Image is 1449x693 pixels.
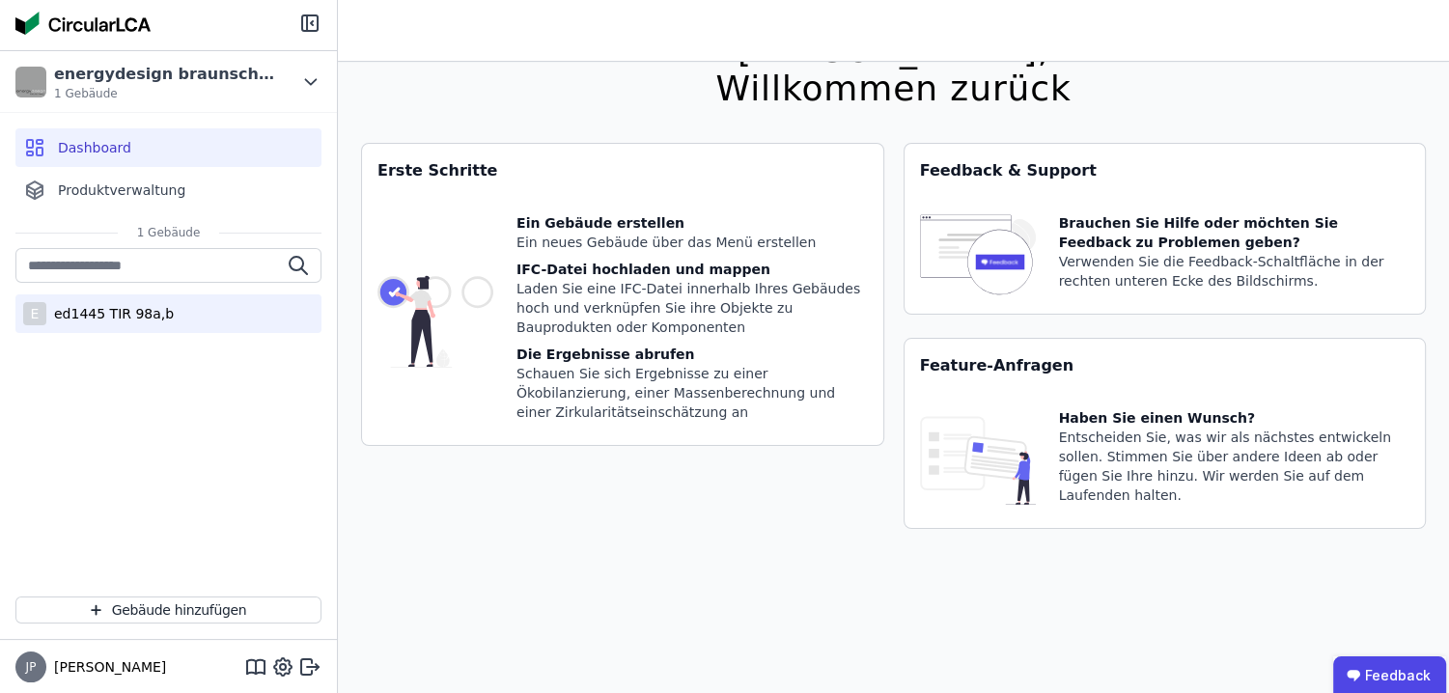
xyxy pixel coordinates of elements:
div: Brauchen Sie Hilfe oder möchten Sie Feedback zu Problemen geben? [1059,213,1410,252]
div: Schauen Sie sich Ergebnisse zu einer Ökobilanzierung, einer Massenberechnung und einer Zirkularit... [516,364,868,422]
div: Feature-Anfragen [905,339,1426,393]
span: Produktverwaltung [58,180,185,200]
span: Dashboard [58,138,131,157]
span: 1 Gebäude [118,225,220,240]
img: Concular [15,12,151,35]
div: Feedback & Support [905,144,1426,198]
div: Verwenden Sie die Feedback-Schaltfläche in der rechten unteren Ecke des Bildschirms. [1059,252,1410,291]
span: JP [26,661,37,673]
div: IFC-Datei hochladen und mappen [516,260,868,279]
img: feature_request_tile-UiXE1qGU.svg [920,408,1036,513]
div: Die Ergebnisse abrufen [516,345,868,364]
div: Haben Sie einen Wunsch? [1059,408,1410,428]
span: 1 Gebäude [54,86,276,101]
div: Ein Gebäude erstellen [516,213,868,233]
div: Willkommen zurück [715,69,1071,108]
img: feedback-icon-HCTs5lye.svg [920,213,1036,298]
div: Laden Sie eine IFC-Datei innerhalb Ihres Gebäudes hoch und verknüpfen Sie ihre Objekte zu Bauprod... [516,279,868,337]
div: ed1445 TIR 98a,b [46,304,174,323]
span: [PERSON_NAME] [46,657,166,677]
div: Erste Schritte [362,144,883,198]
div: Entscheiden Sie, was wir als nächstes entwickeln sollen. Stimmen Sie über andere Ideen ab oder fü... [1059,428,1410,505]
div: E [23,302,46,325]
img: energydesign braunschweig GmbH [15,67,46,97]
div: Ein neues Gebäude über das Menü erstellen [516,233,868,252]
button: Gebäude hinzufügen [15,596,321,624]
div: energydesign braunschweig GmbH [54,63,276,86]
img: getting_started_tile-DrF_GRSv.svg [377,213,493,430]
